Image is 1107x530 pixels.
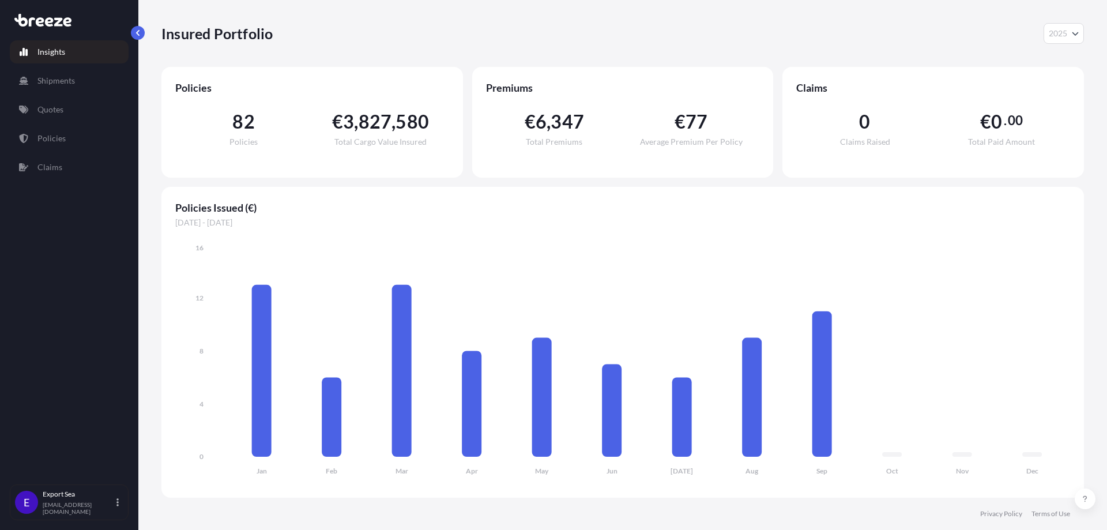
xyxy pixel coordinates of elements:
span: 77 [686,112,707,131]
p: Policies [37,133,66,144]
tspan: Jan [257,467,267,475]
a: Shipments [10,69,129,92]
span: 6 [536,112,547,131]
span: 82 [232,112,254,131]
span: 0 [859,112,870,131]
span: , [391,112,396,131]
tspan: Oct [886,467,898,475]
tspan: Nov [956,467,969,475]
span: Total Cargo Value Insured [334,138,427,146]
a: Claims [10,156,129,179]
tspan: Mar [396,467,408,475]
p: Shipments [37,75,75,87]
span: Policies [175,81,449,95]
a: Privacy Policy [980,509,1022,518]
span: Total Paid Amount [968,138,1035,146]
span: 347 [551,112,584,131]
span: € [332,112,343,131]
span: € [525,112,536,131]
a: Terms of Use [1031,509,1070,518]
span: € [980,112,991,131]
span: E [24,497,29,508]
tspan: 12 [195,294,204,302]
span: Premiums [486,81,760,95]
span: 3 [343,112,354,131]
span: Total Premiums [526,138,582,146]
tspan: Sep [816,467,827,475]
tspan: Dec [1026,467,1038,475]
a: Insights [10,40,129,63]
tspan: May [535,467,549,475]
tspan: Apr [466,467,478,475]
p: Export Sea [43,490,114,499]
a: Policies [10,127,129,150]
p: Quotes [37,104,63,115]
span: Policies [229,138,258,146]
tspan: 16 [195,243,204,252]
tspan: 0 [199,452,204,461]
span: 827 [359,112,392,131]
p: Insured Portfolio [161,24,273,43]
span: Claims Raised [840,138,890,146]
a: Quotes [10,98,129,121]
span: Average Premium Per Policy [640,138,743,146]
tspan: 8 [199,347,204,355]
span: , [547,112,551,131]
p: [EMAIL_ADDRESS][DOMAIN_NAME] [43,501,114,515]
span: [DATE] - [DATE] [175,217,1070,228]
span: , [354,112,358,131]
span: 0 [991,112,1002,131]
tspan: [DATE] [671,467,693,475]
p: Insights [37,46,65,58]
span: . [1004,116,1007,125]
span: Claims [796,81,1070,95]
tspan: Aug [745,467,759,475]
tspan: Jun [607,467,617,475]
tspan: Feb [326,467,337,475]
span: Policies Issued (€) [175,201,1070,215]
span: 00 [1008,116,1023,125]
p: Claims [37,161,62,173]
tspan: 4 [199,400,204,408]
span: 580 [396,112,429,131]
span: 2025 [1049,28,1067,39]
button: Year Selector [1044,23,1084,44]
span: € [675,112,686,131]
